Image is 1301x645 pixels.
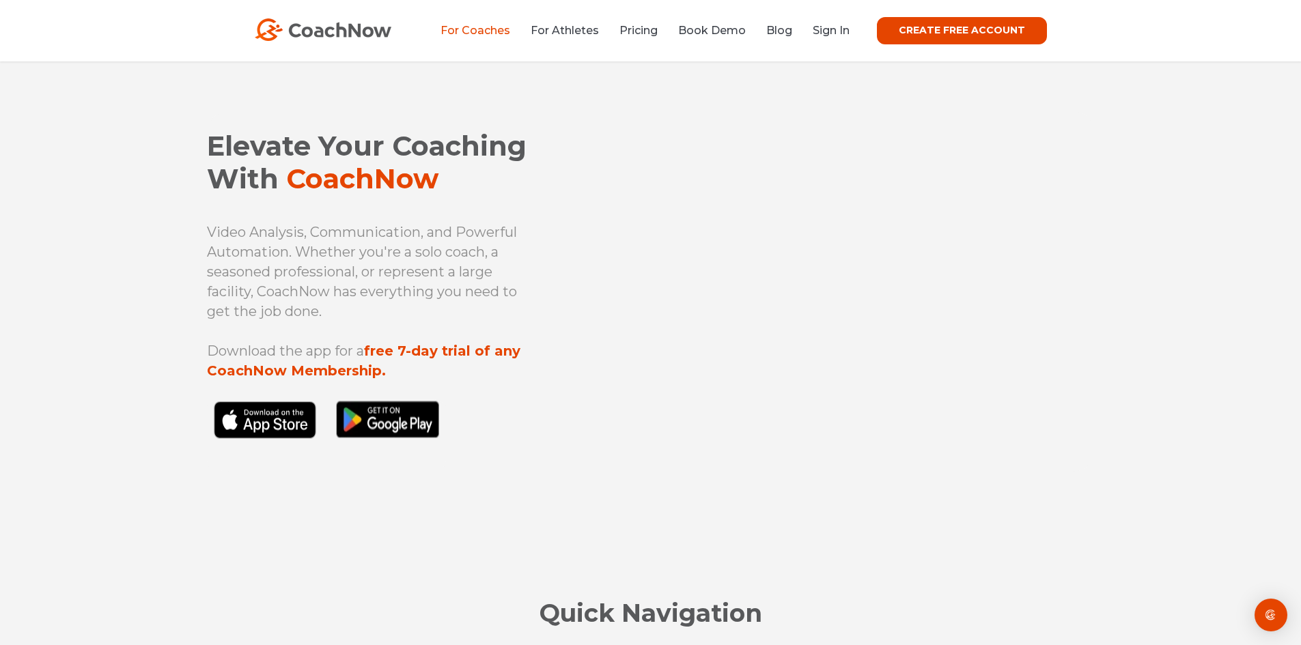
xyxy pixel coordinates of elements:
p: Download the app for a [207,341,543,381]
a: CREATE FREE ACCOUNT [877,17,1047,44]
iframe: YouTube video player [598,147,1095,431]
a: For Athletes [531,24,599,37]
a: Book Demo [678,24,746,37]
span: Quick Navigation [540,598,762,628]
a: Blog [766,24,792,37]
div: Open Intercom Messenger [1255,599,1287,631]
strong: free 7-day trial of any CoachNow Membership. [207,343,520,379]
a: Pricing [619,24,658,37]
a: For Coaches [440,24,510,37]
span: Elevate Your Coaching With [207,129,527,195]
img: Black Download CoachNow on the App Store Button [207,401,446,469]
img: CoachNow Logo [255,18,391,41]
a: Sign In [813,24,850,37]
p: Video Analysis, Communication, and Powerful Automation. Whether you're a solo coach, a seasoned p... [207,223,543,321]
span: CoachNow [286,162,438,195]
